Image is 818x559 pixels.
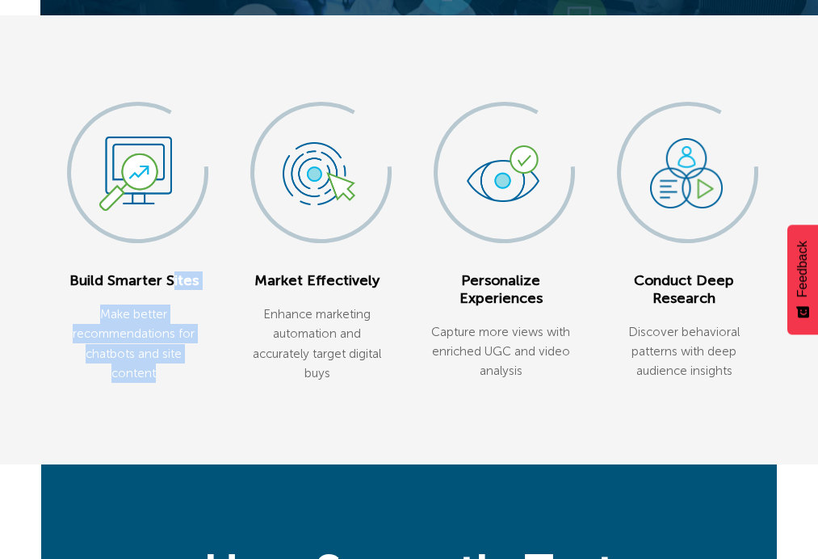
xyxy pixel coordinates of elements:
[62,272,205,290] h5: Build Smarter Sites
[99,137,172,210] img: SmarterSites icon @2x
[795,241,810,297] span: Feedback
[62,305,205,384] p: Make better recommendations for chatbots and site content
[245,272,388,290] h5: Market Effectively
[283,142,355,205] img: Market icon @2x
[787,225,818,334] button: Feedback - Show survey
[429,322,572,381] p: Capture more views with enriched UGC and video analysis
[429,272,572,307] h5: Personalize Experiences
[650,138,723,208] img: Conduct icon @2x
[245,305,388,384] p: Enhance marketing automation and accurately target digital buys
[467,145,539,203] img: Personalize icon @2x
[613,272,756,307] h5: Conduct Deep Research
[613,322,756,381] p: Discover behavioral patterns with deep audience insights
